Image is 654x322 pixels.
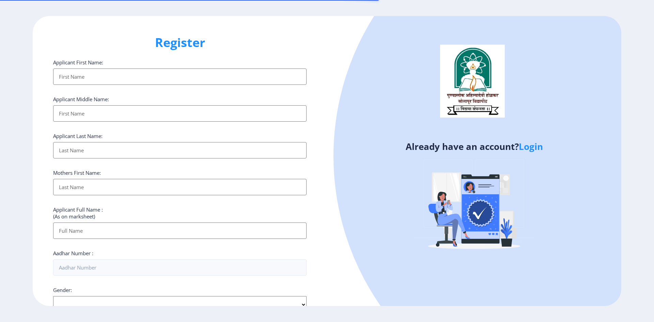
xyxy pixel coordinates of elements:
input: First Name [53,105,307,122]
h4: Already have an account? [332,141,616,152]
img: Verified-rafiki.svg [415,147,534,266]
input: Last Name [53,142,307,158]
label: Gender: [53,287,72,293]
input: First Name [53,68,307,85]
label: Applicant First Name: [53,59,103,66]
label: Aadhar Number : [53,250,93,257]
label: Mothers First Name: [53,169,101,176]
label: Applicant Full Name : (As on marksheet) [53,206,103,220]
input: Full Name [53,223,307,239]
label: Applicant Last Name: [53,133,103,139]
a: Login [519,140,543,153]
label: Applicant Middle Name: [53,96,109,103]
h1: Register [53,34,307,51]
input: Aadhar Number [53,259,307,276]
img: logo [440,45,505,118]
input: Last Name [53,179,307,195]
